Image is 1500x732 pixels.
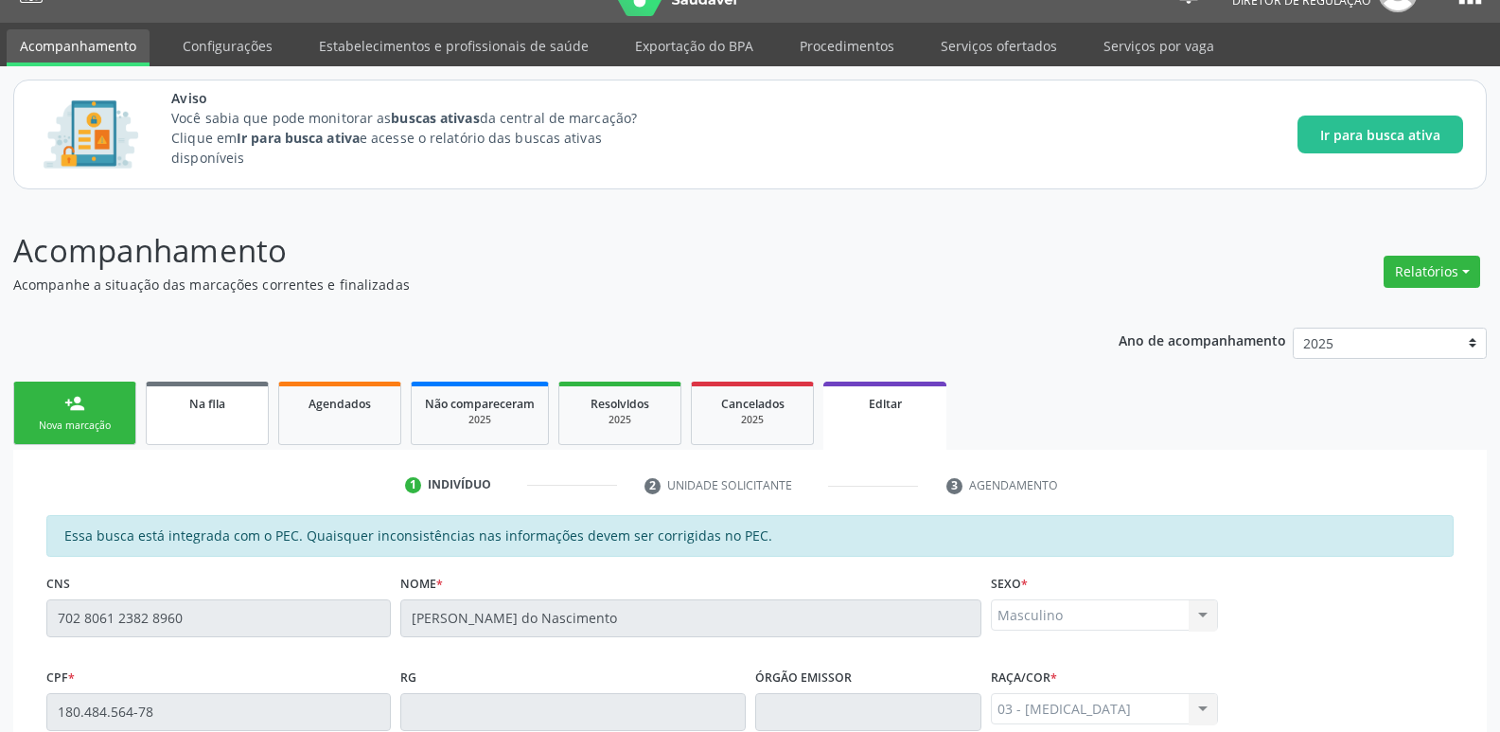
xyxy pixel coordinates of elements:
[1090,29,1227,62] a: Serviços por vaga
[46,570,70,599] label: CNS
[400,664,416,693] label: RG
[721,396,785,412] span: Cancelados
[169,29,286,62] a: Configurações
[705,413,800,427] div: 2025
[869,396,902,412] span: Editar
[13,275,1045,295] p: Acompanhe a situação das marcações correntes e finalizadas
[189,396,225,412] span: Na fila
[991,570,1028,599] label: Sexo
[391,109,479,127] strong: buscas ativas
[27,419,122,433] div: Nova marcação
[927,29,1070,62] a: Serviços ofertados
[591,396,649,412] span: Resolvidos
[425,396,535,412] span: Não compareceram
[64,393,85,414] div: person_add
[1384,256,1480,288] button: Relatórios
[425,413,535,427] div: 2025
[1320,125,1440,145] span: Ir para busca ativa
[400,570,443,599] label: Nome
[171,88,672,108] span: Aviso
[237,129,360,147] strong: Ir para busca ativa
[786,29,908,62] a: Procedimentos
[428,476,491,493] div: Indivíduo
[1119,328,1286,351] p: Ano de acompanhamento
[573,413,667,427] div: 2025
[7,29,150,66] a: Acompanhamento
[1297,116,1463,153] button: Ir para busca ativa
[37,92,145,177] img: Imagem de CalloutCard
[46,664,75,693] label: CPF
[46,515,1454,557] div: Essa busca está integrada com o PEC. Quaisquer inconsistências nas informações devem ser corrigid...
[306,29,602,62] a: Estabelecimentos e profissionais de saúde
[991,664,1057,693] label: Raça/cor
[622,29,767,62] a: Exportação do BPA
[405,477,422,494] div: 1
[171,108,672,168] p: Você sabia que pode monitorar as da central de marcação? Clique em e acesse o relatório das busca...
[309,396,371,412] span: Agendados
[755,664,852,693] label: Órgão emissor
[13,227,1045,275] p: Acompanhamento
